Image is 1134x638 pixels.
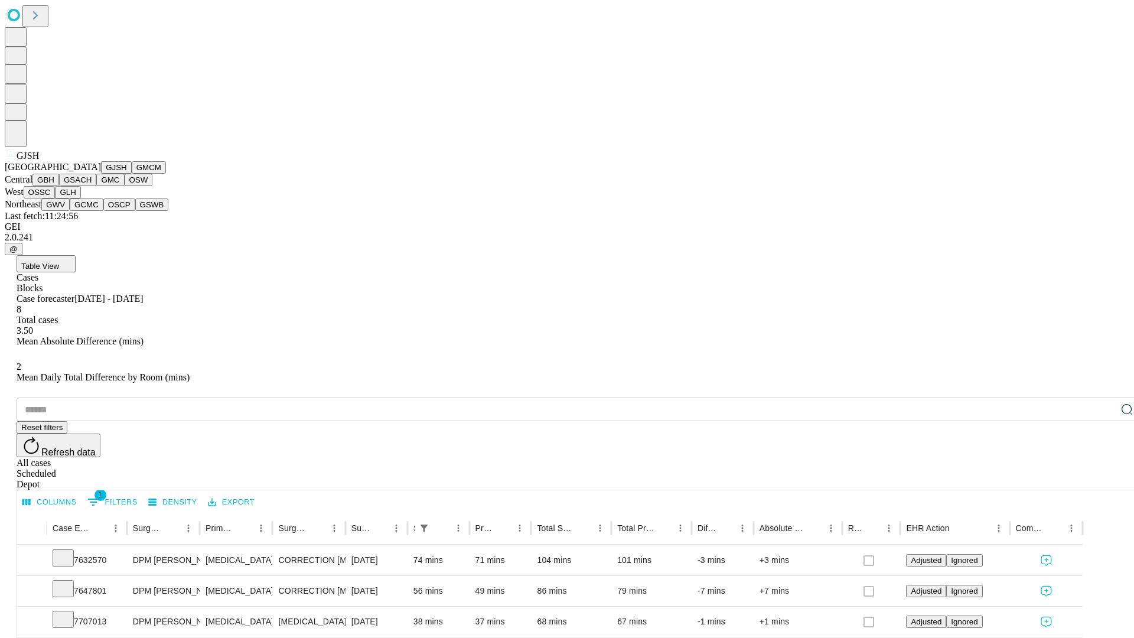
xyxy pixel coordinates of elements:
div: 74 mins [413,545,464,575]
button: Menu [326,520,343,536]
span: Refresh data [41,447,96,457]
span: Table View [21,262,59,271]
div: 38 mins [413,607,464,637]
button: Adjusted [906,585,946,597]
div: Case Epic Id [53,523,90,533]
div: Total Predicted Duration [617,523,654,533]
button: Ignored [946,554,982,567]
div: [DATE] [351,607,402,637]
button: Menu [881,520,897,536]
div: 7707013 [53,607,121,637]
button: Ignored [946,585,982,597]
div: EHR Action [906,523,949,533]
span: 3.50 [17,325,33,336]
button: Expand [23,551,41,571]
button: Adjusted [906,616,946,628]
div: 71 mins [475,545,526,575]
button: Menu [823,520,839,536]
button: Show filters [84,493,141,512]
div: GEI [5,222,1129,232]
span: [GEOGRAPHIC_DATA] [5,162,101,172]
span: Northeast [5,199,41,209]
button: GJSH [101,161,132,174]
div: 101 mins [617,545,686,575]
button: Menu [672,520,689,536]
button: Sort [236,520,253,536]
button: Sort [864,520,881,536]
div: [DATE] [351,545,402,575]
div: [MEDICAL_DATA] [206,576,266,606]
button: Sort [91,520,107,536]
button: Refresh data [17,434,100,457]
button: Menu [1063,520,1080,536]
div: +3 mins [760,545,836,575]
span: Last fetch: 11:24:56 [5,211,78,221]
span: Ignored [951,556,977,565]
span: Reset filters [21,423,63,432]
span: Mean Absolute Difference (mins) [17,336,144,346]
div: DPM [PERSON_NAME] [PERSON_NAME] [133,545,194,575]
button: Export [205,493,258,512]
button: Select columns [19,493,80,512]
button: Sort [164,520,180,536]
button: Adjusted [906,554,946,567]
div: 79 mins [617,576,686,606]
div: 86 mins [537,576,605,606]
div: Predicted In Room Duration [475,523,494,533]
div: DPM [PERSON_NAME] [PERSON_NAME] [133,576,194,606]
button: Sort [806,520,823,536]
button: Menu [180,520,197,536]
button: GMCM [132,161,166,174]
button: Sort [656,520,672,536]
div: [DATE] [351,576,402,606]
button: Menu [511,520,528,536]
button: @ [5,243,22,255]
div: CORRECTION [MEDICAL_DATA], [MEDICAL_DATA] [MEDICAL_DATA] [278,545,339,575]
button: OSSC [24,186,56,198]
span: 1 [94,489,106,501]
div: Surgery Name [278,523,308,533]
div: 37 mins [475,607,526,637]
button: Menu [253,520,269,536]
button: OSCP [103,198,135,211]
button: GSWB [135,198,169,211]
button: Table View [17,255,76,272]
div: 68 mins [537,607,605,637]
span: 8 [17,304,21,314]
button: Reset filters [17,421,67,434]
div: 104 mins [537,545,605,575]
button: Expand [23,612,41,633]
button: Menu [107,520,124,536]
div: Absolute Difference [760,523,805,533]
div: 7647801 [53,576,121,606]
div: -7 mins [698,576,748,606]
button: Sort [718,520,734,536]
div: [MEDICAL_DATA] [206,607,266,637]
button: Menu [388,520,405,536]
button: GLH [55,186,80,198]
button: GBH [32,174,59,186]
div: Scheduled In Room Duration [413,523,415,533]
div: 2.0.241 [5,232,1129,243]
button: GSACH [59,174,96,186]
button: Density [145,493,200,512]
span: Ignored [951,617,977,626]
button: Menu [734,520,751,536]
div: CORRECTION [MEDICAL_DATA], RESECTION [MEDICAL_DATA] BASE [278,576,339,606]
button: Menu [990,520,1007,536]
button: Sort [309,520,326,536]
div: -1 mins [698,607,748,637]
div: 49 mins [475,576,526,606]
button: Menu [592,520,608,536]
span: Adjusted [911,556,941,565]
button: Ignored [946,616,982,628]
span: @ [9,245,18,253]
div: DPM [PERSON_NAME] [PERSON_NAME] [133,607,194,637]
div: 67 mins [617,607,686,637]
div: Surgeon Name [133,523,162,533]
span: West [5,187,24,197]
button: Menu [450,520,467,536]
div: -3 mins [698,545,748,575]
button: Sort [951,520,967,536]
button: Sort [495,520,511,536]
